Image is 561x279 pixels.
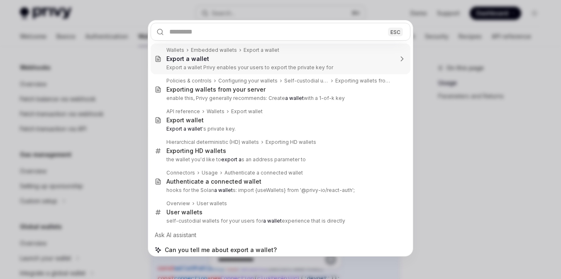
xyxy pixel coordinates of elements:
div: Exporting wallets from your server [166,86,266,93]
div: Exporting HD wallets [166,147,226,155]
div: Usage [202,170,218,176]
div: API reference [166,108,200,115]
div: Export a wallet [244,47,279,53]
div: Export wallet [166,116,204,124]
div: Self-custodial user wallets [284,78,329,84]
div: Hierarchical deterministic (HD) wallets [166,139,259,146]
p: the wallet you'd like to s an address parameter to [166,156,393,163]
b: export a [221,156,241,163]
div: Configuring your wallets [218,78,278,84]
b: Export a wallet [166,126,202,132]
div: Connectors [166,170,195,176]
div: Policies & controls [166,78,212,84]
div: Wallets [166,47,184,53]
div: Exporting wallets from your server [335,78,393,84]
p: self-custodial wallets for your users for experience that is directly [166,218,393,224]
p: Export a wallet Privy enables your users to export the private key for [166,64,393,71]
div: Export wallet [231,108,263,115]
div: Wallets [207,108,224,115]
span: Can you tell me about export a wallet? [165,246,277,254]
p: enable this, Privy generally recommends: Create with a 1-of-k key [166,95,393,102]
div: Embedded wallets [191,47,237,53]
p: hooks for the Solan s: import {useWallets} from '@privy-io/react-auth'; [166,187,393,194]
div: Authenticate a connected wallet [224,170,303,176]
div: Overview [166,200,190,207]
b: a wallet [214,187,233,193]
div: Ask AI assistant [151,228,410,243]
p: 's private key. [166,126,393,132]
b: a wallet [263,218,282,224]
div: ESC [388,27,403,36]
div: Authenticate a connected wallet [166,178,261,185]
div: Exporting HD wallets [266,139,316,146]
b: Export a wallet [166,55,209,62]
div: User wallets [166,209,202,216]
b: a wallet [285,95,304,101]
div: User wallets [197,200,227,207]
